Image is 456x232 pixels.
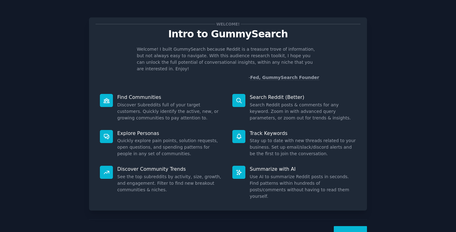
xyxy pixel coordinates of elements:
dd: Search Reddit posts & comments for any keyword. Zoom in with advanced query parameters, or zoom o... [250,102,356,121]
dd: Discover Subreddits full of your target customers. Quickly identify the active, new, or growing c... [117,102,224,121]
dd: Stay up to date with new threads related to your business. Set up email/slack/discord alerts and ... [250,137,356,157]
p: Find Communities [117,94,224,100]
dd: Quickly explore pain points, solution requests, open questions, and spending patterns for people ... [117,137,224,157]
p: Explore Personas [117,130,224,137]
p: Discover Community Trends [117,166,224,172]
span: Welcome! [215,21,241,27]
dd: Use AI to summarize Reddit posts in seconds. Find patterns within hundreds of posts/comments with... [250,174,356,200]
p: Intro to GummySearch [96,29,360,39]
p: Search Reddit (Better) [250,94,356,100]
div: - [248,74,319,81]
dd: See the top subreddits by activity, size, growth, and engagement. Filter to find new breakout com... [117,174,224,193]
p: Track Keywords [250,130,356,137]
p: Summarize with AI [250,166,356,172]
p: Welcome! I built GummySearch because Reddit is a treasure trove of information, but not always ea... [137,46,319,72]
a: Fed, GummySearch Founder [250,75,319,80]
